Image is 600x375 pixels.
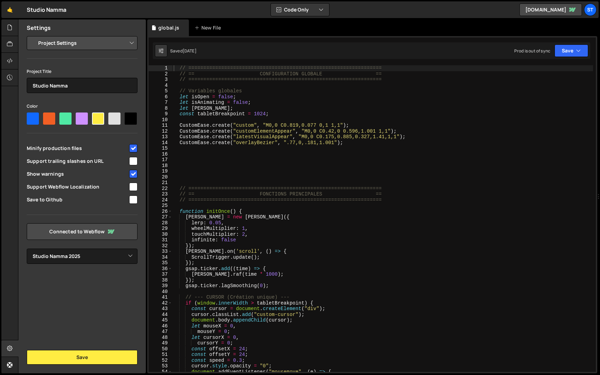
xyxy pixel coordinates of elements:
button: Save [555,44,588,57]
div: 50 [149,346,172,352]
div: Saved [170,48,197,54]
div: 44 [149,312,172,318]
div: 20 [149,174,172,180]
span: Show warnings [27,170,128,177]
div: 37 [149,272,172,277]
button: Code Only [271,3,329,16]
a: [DOMAIN_NAME] [519,3,582,16]
div: 19 [149,168,172,174]
div: 39 [149,283,172,289]
div: 51 [149,352,172,358]
div: 53 [149,363,172,369]
div: 34 [149,255,172,260]
div: 42 [149,300,172,306]
div: 40 [149,289,172,295]
a: Connected to Webflow [27,223,137,240]
span: Minify production files [27,145,128,152]
div: 48 [149,335,172,341]
h2: Settings [27,24,51,32]
div: 26 [149,209,172,215]
div: 25 [149,203,172,209]
div: 3 [149,77,172,83]
div: 52 [149,358,172,364]
div: 5 [149,88,172,94]
div: 47 [149,329,172,335]
div: 27 [149,214,172,220]
div: 18 [149,163,172,169]
div: 1 [149,65,172,71]
div: 10 [149,117,172,123]
div: 11 [149,123,172,128]
button: Save [27,350,137,365]
div: 36 [149,266,172,272]
div: 32 [149,243,172,249]
div: 14 [149,140,172,146]
div: 38 [149,277,172,283]
div: 22 [149,186,172,192]
a: 🤙 [1,1,18,18]
div: 9 [149,111,172,117]
div: 45 [149,317,172,323]
div: 54 [149,369,172,375]
div: 2 [149,71,172,77]
div: 15 [149,145,172,151]
div: 24 [149,197,172,203]
label: Project Title [27,68,51,75]
div: 43 [149,306,172,312]
div: 17 [149,157,172,163]
div: 33 [149,249,172,255]
div: 13 [149,134,172,140]
div: 12 [149,128,172,134]
div: 16 [149,151,172,157]
div: 21 [149,180,172,186]
input: Project name [27,78,137,93]
div: 28 [149,220,172,226]
div: 35 [149,260,172,266]
div: 29 [149,226,172,232]
div: 8 [149,106,172,111]
span: Support trailing slashes on URL [27,158,128,165]
div: [DATE] [183,48,197,54]
div: 4 [149,83,172,89]
div: 46 [149,323,172,329]
span: Support Webflow Localization [27,183,128,190]
div: global.js [158,24,179,31]
div: Prod is out of sync [514,48,550,54]
a: St [584,3,597,16]
div: 23 [149,191,172,197]
div: New File [194,24,224,31]
div: 7 [149,100,172,106]
div: Studio Namma [27,6,66,14]
div: 6 [149,94,172,100]
div: 30 [149,232,172,237]
div: 49 [149,340,172,346]
label: Color [27,103,38,110]
div: 31 [149,237,172,243]
div: 41 [149,294,172,300]
span: Save to Github [27,196,128,203]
